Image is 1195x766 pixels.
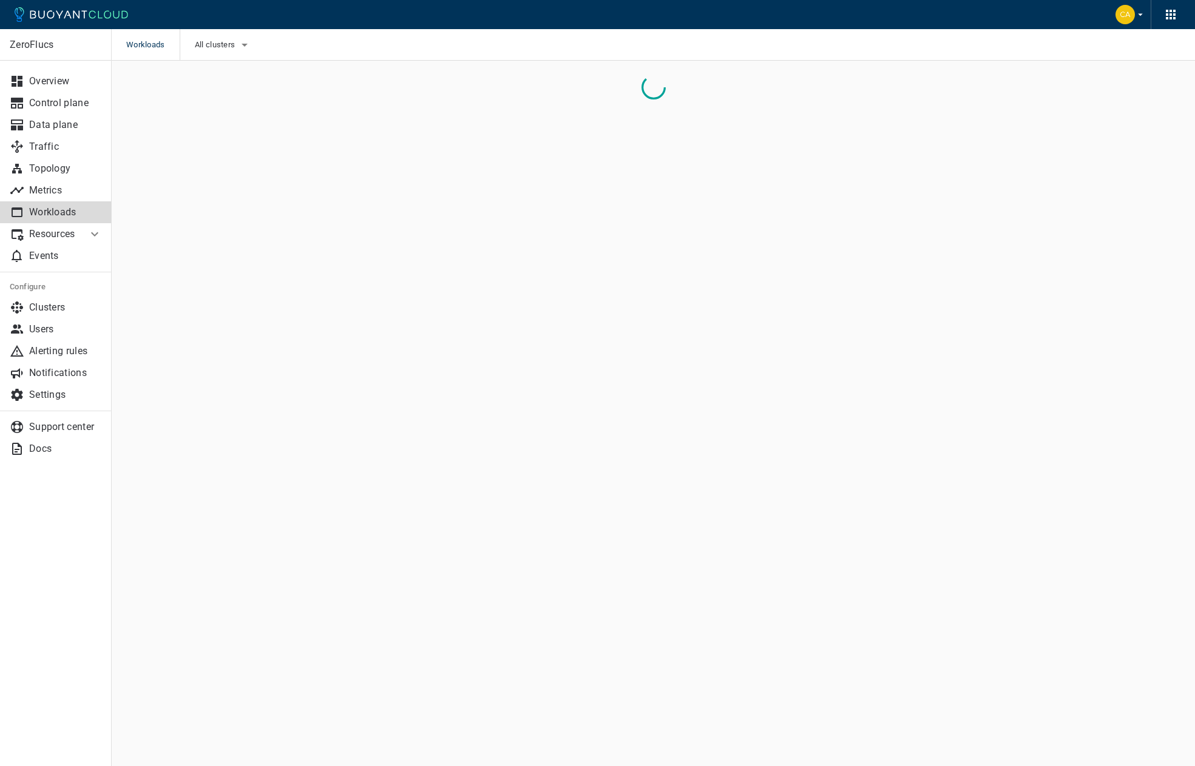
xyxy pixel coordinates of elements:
p: ZeroFlucs [10,39,101,51]
p: Traffic [29,141,102,153]
h5: Configure [10,282,102,292]
p: Clusters [29,301,102,314]
img: Carly Christensen [1115,5,1135,24]
p: Support center [29,421,102,433]
p: Notifications [29,367,102,379]
p: Docs [29,443,102,455]
span: All clusters [195,40,238,50]
p: Data plane [29,119,102,131]
p: Alerting rules [29,345,102,357]
p: Events [29,250,102,262]
p: Overview [29,75,102,87]
p: Metrics [29,184,102,197]
span: Workloads [126,29,180,61]
p: Users [29,323,102,335]
p: Control plane [29,97,102,109]
p: Resources [29,228,78,240]
p: Workloads [29,206,102,218]
p: Settings [29,389,102,401]
button: All clusters [195,36,252,54]
p: Topology [29,163,102,175]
